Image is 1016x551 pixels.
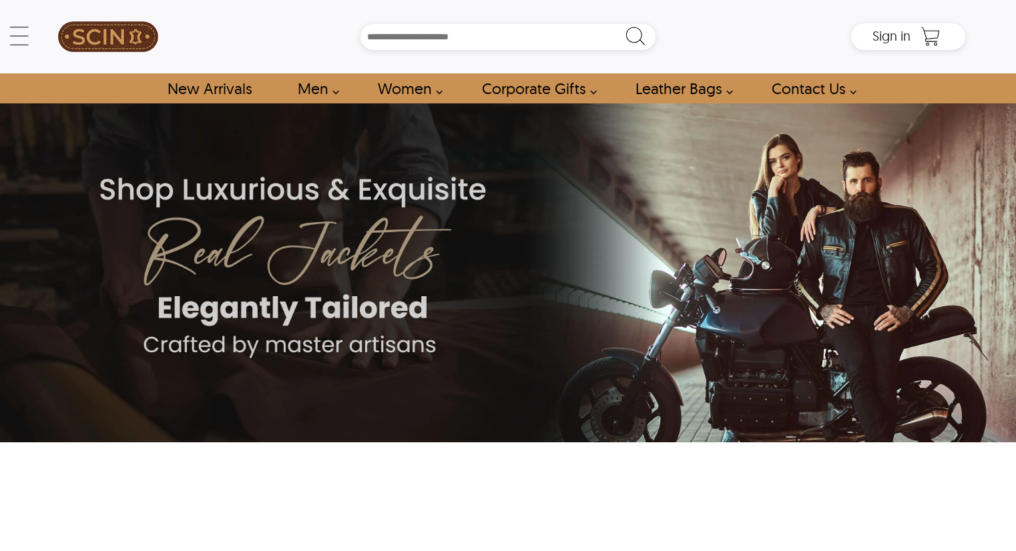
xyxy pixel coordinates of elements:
[467,73,604,103] a: Shop Leather Corporate Gifts
[282,73,346,103] a: shop men's leather jackets
[51,7,165,67] a: SCIN
[872,32,911,43] a: Sign in
[917,27,944,47] a: Shopping Cart
[152,73,266,103] a: Shop New Arrivals
[58,7,158,67] img: SCIN
[620,73,740,103] a: Shop Leather Bags
[362,73,450,103] a: Shop Women Leather Jackets
[756,73,864,103] a: contact-us
[872,27,911,44] span: Sign in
